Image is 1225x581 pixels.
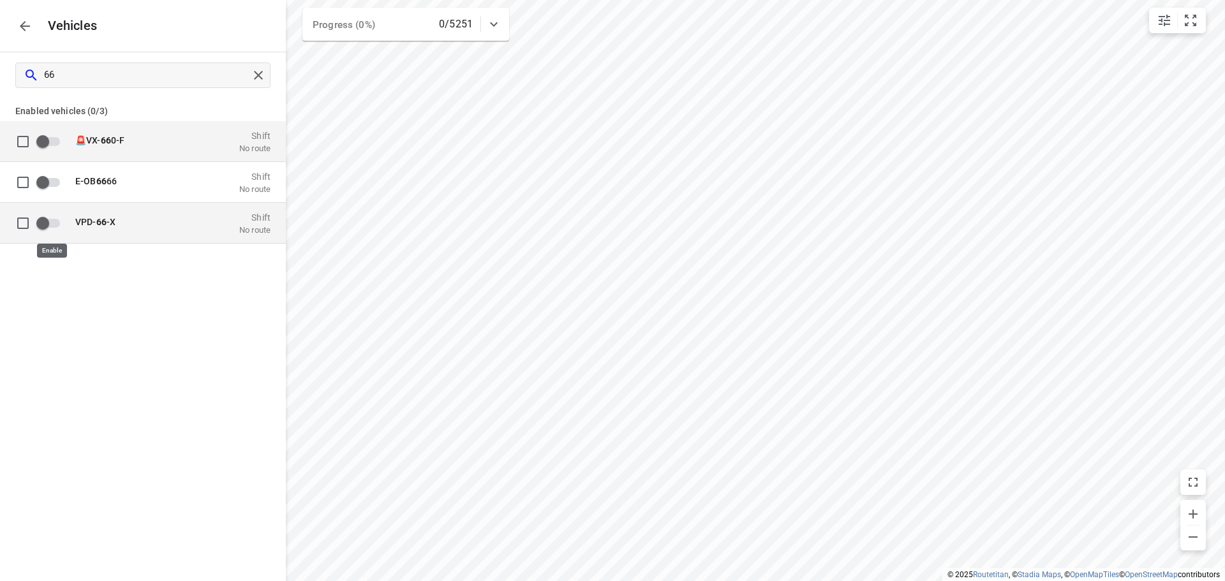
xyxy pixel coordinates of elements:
span: 🚨VX- 0-F [75,135,124,145]
a: OpenMapTiles [1070,570,1119,579]
p: Shift [239,130,271,140]
span: Enable [36,170,68,194]
span: E-OB 66 [75,175,117,186]
input: Search vehicles [44,65,249,85]
p: No route [239,224,271,235]
li: © 2025 , © , © © contributors [947,570,1220,579]
a: Stadia Maps [1018,570,1061,579]
b: 66 [101,135,111,145]
b: 66 [96,216,107,226]
span: Enable [36,129,68,153]
a: OpenStreetMap [1125,570,1178,579]
button: Map settings [1152,8,1177,33]
a: Routetitan [973,570,1009,579]
p: 0/5251 [439,17,473,32]
p: No route [239,143,271,153]
p: Shift [239,212,271,222]
p: Vehicles [38,18,98,33]
span: Progress (0%) [313,19,375,31]
button: Fit zoom [1178,8,1203,33]
p: Shift [239,171,271,181]
p: No route [239,184,271,194]
div: Progress (0%)0/5251 [302,8,509,41]
span: VPD- -X [75,216,115,226]
b: 66 [96,175,107,186]
div: small contained button group [1149,8,1206,33]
